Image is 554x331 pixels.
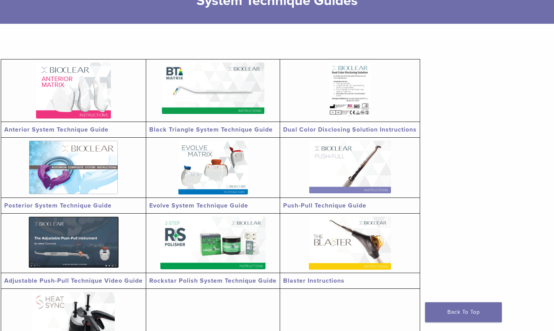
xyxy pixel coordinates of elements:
a: Blaster Instructions [283,277,345,285]
a: Push-Pull Technique Guide [283,202,366,209]
a: Posterior System Technique Guide [4,202,112,209]
a: Dual Color Disclosing Solution Instructions [283,126,417,133]
a: Back To Top [425,302,502,322]
a: Evolve System Technique Guide [149,202,248,209]
a: Adjustable Push-Pull Technique Video Guide [4,277,143,285]
a: Black Triangle System Technique Guide [149,126,273,133]
a: Anterior System Technique Guide [4,126,109,133]
a: Rockstar Polish System Technique Guide [149,277,277,285]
